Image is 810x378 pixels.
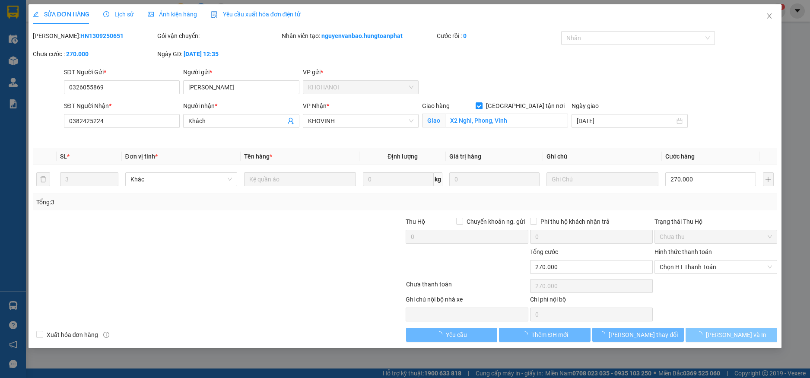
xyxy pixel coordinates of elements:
span: edit [33,11,39,17]
span: [PERSON_NAME] thay đổi [609,330,678,340]
div: Cước rồi : [437,31,559,41]
span: Định lượng [388,153,418,160]
span: Chuyển khoản ng. gửi [463,217,528,226]
span: Thêm ĐH mới [531,330,568,340]
div: [PERSON_NAME]: [33,31,156,41]
span: Giao [422,114,445,127]
label: Ngày giao [572,102,599,109]
span: Yêu cầu [446,330,467,340]
span: picture [148,11,154,17]
b: nguyenvanbao.hungtoanphat [321,32,403,39]
span: Xuất hóa đơn hàng [43,330,102,340]
span: Khác [130,173,232,186]
span: Yêu cầu xuất hóa đơn điện tử [211,11,301,18]
span: user-add [287,118,294,124]
span: SL [60,153,67,160]
div: SĐT Người Nhận [64,101,180,111]
input: Ngày giao [577,116,675,126]
button: Thêm ĐH mới [499,328,591,342]
div: Ghi chú nội bộ nhà xe [406,295,528,308]
span: Tổng cước [530,248,558,255]
span: Chọn HT Thanh Toán [660,260,772,273]
span: Chưa thu [660,230,772,243]
button: [PERSON_NAME] thay đổi [592,328,684,342]
span: KHOHANOI [308,81,414,94]
b: [DATE] 12:35 [184,51,219,57]
button: [PERSON_NAME] và In [686,328,777,342]
input: Ghi Chú [546,172,658,186]
div: Chi phí nội bộ [530,295,653,308]
div: Nhân viên tạo: [282,31,435,41]
span: close [766,13,773,19]
b: 0 [463,32,467,39]
button: Close [757,4,781,29]
span: Phí thu hộ khách nhận trả [537,217,613,226]
img: icon [211,11,218,18]
input: Giao tận nơi [445,114,568,127]
div: Trạng thái Thu Hộ [654,217,777,226]
span: loading [599,331,609,337]
input: 0 [449,172,540,186]
span: KHOVINH [308,114,414,127]
div: Tổng: 3 [36,197,313,207]
span: VP Nhận [303,102,327,109]
div: Chưa thanh toán [405,280,530,295]
span: Lịch sử [103,11,134,18]
span: loading [522,331,531,337]
span: Ảnh kiện hàng [148,11,197,18]
div: Người nhận [183,101,299,111]
span: clock-circle [103,11,109,17]
span: Thu Hộ [406,218,425,225]
div: Người gửi [183,67,299,77]
input: VD: Bàn, Ghế [244,172,356,186]
label: Hình thức thanh toán [654,248,712,255]
span: kg [434,172,442,186]
button: Yêu cầu [406,328,498,342]
span: Giá trị hàng [449,153,481,160]
div: Gói vận chuyển: [157,31,280,41]
b: 270.000 [66,51,89,57]
div: Ngày GD: [157,49,280,59]
div: SĐT Người Gửi [64,67,180,77]
span: Cước hàng [665,153,695,160]
b: HN1309250651 [80,32,124,39]
span: Giao hàng [422,102,450,109]
span: [GEOGRAPHIC_DATA] tận nơi [483,101,568,111]
span: Tên hàng [244,153,272,160]
span: loading [696,331,706,337]
span: info-circle [103,332,109,338]
span: [PERSON_NAME] và In [706,330,766,340]
button: delete [36,172,50,186]
span: Đơn vị tính [125,153,158,160]
div: Chưa cước : [33,49,156,59]
button: plus [763,172,774,186]
th: Ghi chú [543,148,662,165]
div: VP gửi [303,67,419,77]
span: SỬA ĐƠN HÀNG [33,11,89,18]
span: loading [436,331,446,337]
